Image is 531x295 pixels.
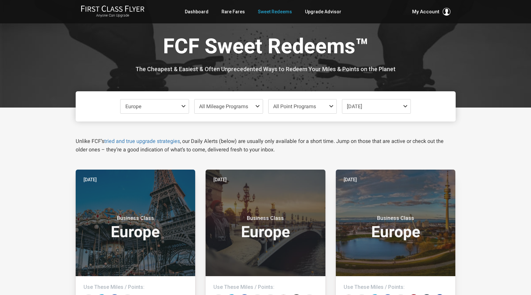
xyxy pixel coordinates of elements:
span: All Point Programs [273,103,316,109]
p: Unlike FCF’s , our Daily Alerts (below) are usually only available for a short time. Jump on thos... [76,137,456,154]
h3: Europe [344,215,448,240]
a: Rare Fares [221,6,245,18]
h3: The Cheapest & Easiest & Often Unprecedented Ways to Redeem Your Miles & Points on the Planet [81,66,451,72]
h4: Use These Miles / Points: [83,284,188,290]
a: Sweet Redeems [258,6,292,18]
a: Upgrade Advisor [305,6,341,18]
small: Anyone Can Upgrade [81,13,145,18]
button: My Account [412,8,450,16]
small: Business Class [225,215,306,222]
time: [DATE] [344,176,357,183]
small: Business Class [355,215,436,222]
span: My Account [412,8,439,16]
h4: Use These Miles / Points: [344,284,448,290]
time: [DATE] [83,176,97,183]
span: All Mileage Programs [199,103,248,109]
a: First Class FlyerAnyone Can Upgrade [81,5,145,18]
small: Business Class [95,215,176,222]
h4: Use These Miles / Points: [213,284,318,290]
img: First Class Flyer [81,5,145,12]
time: [DATE] [213,176,227,183]
a: tried and true upgrade strategies [104,138,180,144]
h1: FCF Sweet Redeems™ [81,35,451,60]
h3: Europe [213,215,318,240]
h3: Europe [83,215,188,240]
a: Dashboard [185,6,209,18]
span: Europe [125,103,141,109]
span: [DATE] [347,103,362,109]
